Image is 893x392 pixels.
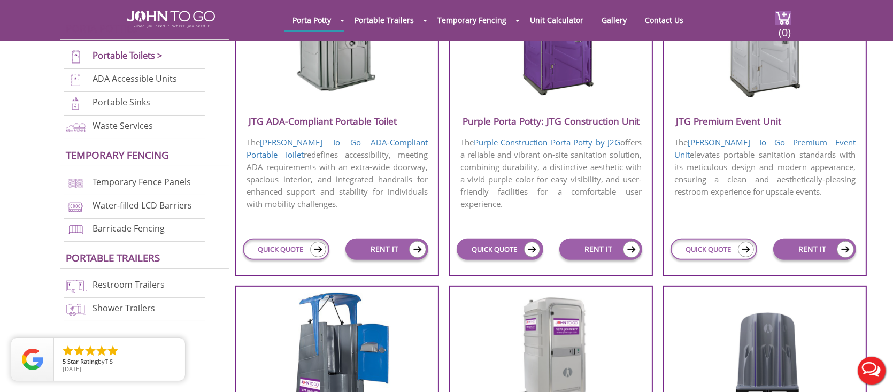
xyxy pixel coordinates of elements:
[637,10,691,30] a: Contact Us
[93,120,153,132] a: Waste Services
[106,344,119,357] li: 
[524,242,540,257] img: icon
[457,239,543,260] a: QUICK QUOTE
[93,73,177,85] a: ADA Accessible Units
[93,49,163,62] a: Portable Toilets >
[474,137,620,148] a: Purple Construction Porta Potty by J2G
[773,239,857,260] a: RENT IT
[93,97,150,109] a: Portable Sinks
[284,10,339,30] a: Porta Potty
[64,302,87,317] img: shower-trailers-new.png
[93,199,192,211] a: Water-filled LCD Barriers
[66,251,160,264] a: Portable trailers
[837,241,854,258] img: icon
[674,137,856,160] a: [PERSON_NAME] To Go Premium Event Unit
[850,349,893,392] button: Live Chat
[66,148,169,162] a: Temporary Fencing
[64,199,87,214] img: water-filled%20barriers-new.png
[93,176,191,188] a: Temporary Fence Panels
[64,96,87,111] img: portable-sinks-new.png
[559,239,643,260] a: RENT IT
[22,349,43,370] img: Review Rating
[345,239,429,260] a: RENT IT
[61,344,74,357] li: 
[64,222,87,237] img: barricade-fencing-icon-new.png
[64,50,87,64] img: portable-toilets-new.png
[127,11,215,28] img: JOHN to go
[779,17,791,40] span: (0)
[664,112,866,130] h3: JTG Premium Event Unit
[775,11,791,25] img: cart a
[67,357,98,365] span: Star Rating
[347,10,422,30] a: Portable Trailers
[450,112,652,130] h3: Purple Porta Potty: JTG Construction Unit
[310,242,326,257] img: icon
[664,135,866,199] p: The elevates portable sanitation standards with its meticulous design and modern appearance, ensu...
[66,21,137,35] a: Porta Potties
[93,302,155,314] a: Shower Trailers
[64,279,87,293] img: restroom-trailers-new.png
[93,279,165,291] a: Restroom Trailers
[236,135,438,211] p: The redefines accessibility, meeting ADA requirements with an extra-wide doorway, spacious interi...
[95,344,108,357] li: 
[671,239,757,260] a: QUICK QUOTE
[429,10,514,30] a: Temporary Fencing
[64,73,87,87] img: ADA-units-new.png
[409,241,426,258] img: icon
[105,357,113,365] span: T S
[84,344,97,357] li: 
[243,239,329,260] a: QUICK QUOTE
[247,137,428,160] a: [PERSON_NAME] To Go ADA-Compliant Portable Toilet
[73,344,86,357] li: 
[64,176,87,190] img: chan-link-fencing-new.png
[450,135,652,211] p: The offers a reliable and vibrant on-site sanitation solution, combining durability, a distinctiv...
[63,358,176,366] span: by
[63,365,81,373] span: [DATE]
[93,223,165,235] a: Barricade Fencing
[738,242,754,257] img: icon
[522,10,591,30] a: Unit Calculator
[63,357,66,365] span: 5
[594,10,635,30] a: Gallery
[623,241,640,258] img: icon
[236,112,438,130] h3: JTG ADA-Compliant Portable Toilet
[64,120,87,134] img: waste-services-new.png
